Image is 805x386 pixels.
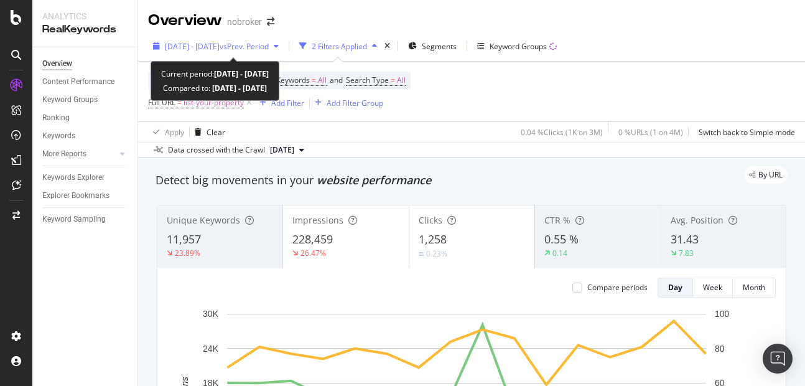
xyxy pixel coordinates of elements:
div: Current period: [161,67,269,81]
div: Add Filter Group [327,98,383,108]
button: Add Filter [254,95,304,110]
div: Overview [42,57,72,70]
div: Overview [148,10,222,31]
div: 0.14 [552,248,567,258]
text: 80 [715,344,725,354]
span: Keywords [276,75,310,85]
span: list-your-property [184,94,244,111]
span: = [312,75,316,85]
button: [DATE] [265,143,309,158]
a: More Reports [42,148,116,161]
div: Keyword Groups [42,93,98,106]
span: 1,258 [419,232,447,247]
div: legacy label [744,166,788,184]
div: Data crossed with the Crawl [168,144,265,156]
span: By URL [758,171,783,179]
span: = [391,75,395,85]
img: Equal [419,252,424,256]
div: Switch back to Simple mode [699,127,795,138]
button: Week [693,278,733,298]
a: Keywords Explorer [42,171,129,184]
div: nobroker [227,16,262,28]
a: Content Performance [42,75,129,88]
span: 31.43 [671,232,699,247]
button: Switch back to Simple mode [694,122,795,142]
text: 24K [203,344,219,354]
a: Overview [42,57,129,70]
div: RealKeywords [42,22,128,37]
div: Keywords Explorer [42,171,105,184]
div: Open Intercom Messenger [763,344,793,374]
button: [DATE] - [DATE]vsPrev. Period [148,36,284,56]
div: Compared to: [163,81,267,95]
button: Keyword Groups [472,36,562,56]
div: 2 Filters Applied [312,41,367,52]
span: 2025 Sep. 1st [270,144,294,156]
span: CTR % [544,214,570,226]
b: [DATE] - [DATE] [210,83,267,93]
div: Keyword Groups [490,41,547,52]
span: All [318,72,327,89]
span: 228,459 [292,232,333,247]
a: Keywords [42,129,129,143]
button: Add Filter Group [310,95,383,110]
button: 2 Filters Applied [294,36,382,56]
div: Analytics [42,10,128,22]
button: Segments [403,36,462,56]
span: Clicks [419,214,442,226]
div: Apply [165,127,184,138]
a: Explorer Bookmarks [42,189,129,202]
div: Add Filter [271,98,304,108]
div: Month [743,282,765,293]
span: = [177,97,182,108]
div: Day [668,282,682,293]
div: Week [703,282,722,293]
div: Keywords [42,129,75,143]
div: Ranking [42,111,70,125]
b: [DATE] - [DATE] [214,68,269,79]
div: 0.23% [426,248,447,259]
div: 0.04 % Clicks ( 1K on 3M ) [521,127,603,138]
span: Search Type [346,75,389,85]
div: arrow-right-arrow-left [267,17,274,26]
a: Keyword Sampling [42,213,129,226]
span: [DATE] - [DATE] [165,41,220,52]
div: 26.47% [300,248,326,258]
button: Day [658,278,693,298]
text: 100 [715,309,730,319]
span: Impressions [292,214,343,226]
div: Clear [207,127,225,138]
div: 23.89% [175,248,200,258]
button: Clear [190,122,225,142]
button: Month [733,278,776,298]
span: vs Prev. Period [220,41,269,52]
div: Content Performance [42,75,114,88]
span: and [330,75,343,85]
span: 11,957 [167,232,201,247]
button: Apply [148,122,184,142]
span: Unique Keywords [167,214,240,226]
span: 0.55 % [544,232,579,247]
div: 7.83 [679,248,694,258]
a: Keyword Groups [42,93,129,106]
span: Segments [422,41,457,52]
div: Keyword Sampling [42,213,106,226]
div: Compare periods [587,282,648,293]
div: Explorer Bookmarks [42,189,109,202]
div: times [382,40,393,52]
div: More Reports [42,148,86,161]
span: Full URL [148,97,175,108]
a: Ranking [42,111,129,125]
span: Avg. Position [671,214,724,226]
span: All [397,72,406,89]
div: 0 % URLs ( 1 on 4M ) [618,127,683,138]
text: 30K [203,309,219,319]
